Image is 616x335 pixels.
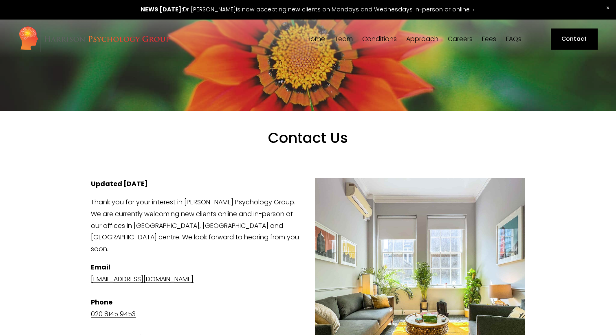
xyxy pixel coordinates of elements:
p: Thank you for your interest in [PERSON_NAME] Psychology Group. We are currently welcoming new cli... [91,197,525,255]
a: folder dropdown [406,35,438,43]
a: Contact [551,28,598,50]
strong: Updated [DATE] [91,179,148,188]
a: FAQs [506,35,521,43]
strong: Phone [91,298,112,307]
span: Approach [406,36,438,42]
a: Careers [448,35,473,43]
img: Harrison Psychology Group [18,26,170,52]
span: Conditions [362,36,397,42]
a: [EMAIL_ADDRESS][DOMAIN_NAME] [91,274,194,284]
span: Team [334,36,353,42]
a: Home [306,35,325,43]
h1: Contact Us [129,129,487,164]
a: 020 8145 9453 [91,309,136,319]
a: Dr [PERSON_NAME] [183,5,236,13]
a: folder dropdown [334,35,353,43]
a: folder dropdown [362,35,397,43]
a: Fees [482,35,496,43]
strong: Email [91,263,110,272]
